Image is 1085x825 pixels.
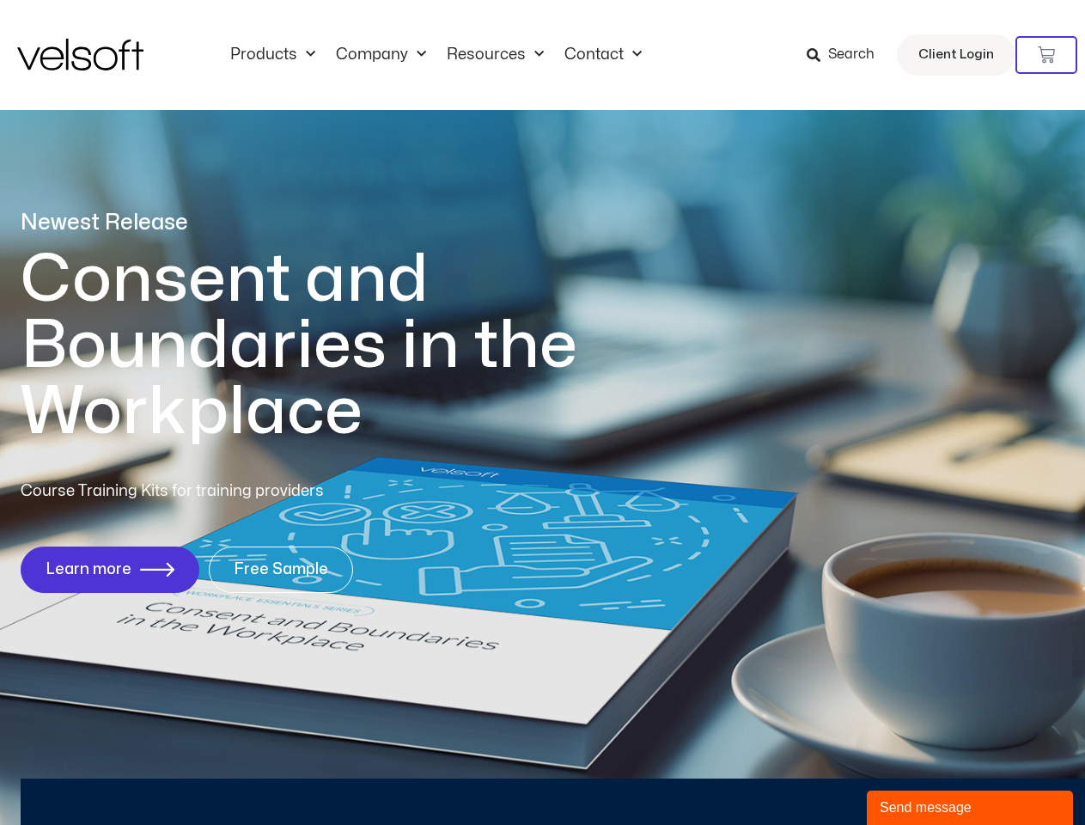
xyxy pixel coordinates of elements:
[436,46,554,64] a: ResourcesMenu Toggle
[21,480,448,504] p: Course Training Kits for training providers
[21,208,648,238] p: Newest Release
[828,44,875,66] span: Search
[21,547,199,593] a: Learn more
[554,46,652,64] a: ContactMenu Toggle
[46,561,131,578] span: Learn more
[807,40,887,70] a: Search
[209,547,353,593] a: Free Sample
[867,787,1076,825] iframe: chat widget
[897,34,1015,76] a: Client Login
[326,46,436,64] a: CompanyMenu Toggle
[918,44,994,66] span: Client Login
[17,39,143,70] img: Velsoft Training Materials
[220,46,652,64] nav: Menu
[234,561,328,578] span: Free Sample
[220,46,326,64] a: ProductsMenu Toggle
[21,247,648,445] h1: Consent and Boundaries in the Workplace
